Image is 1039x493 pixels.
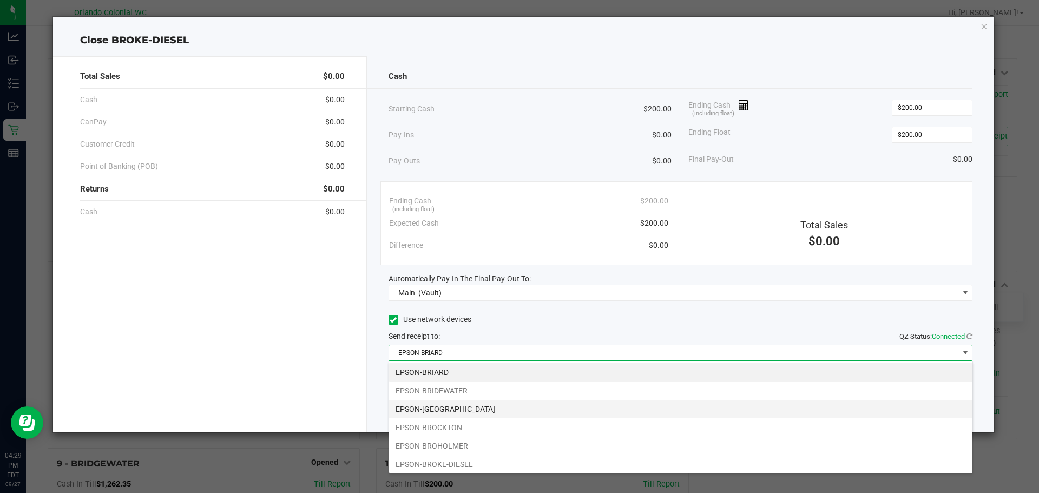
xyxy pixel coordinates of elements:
label: Use network devices [389,314,471,325]
span: $0.00 [325,161,345,172]
span: Difference [389,240,423,251]
span: Total Sales [80,70,120,83]
span: Total Sales [800,219,848,231]
li: EPSON-BRIDEWATER [389,382,972,400]
span: $0.00 [652,155,672,167]
li: EPSON-BROKE-DIESEL [389,455,972,474]
span: Cash [389,70,407,83]
span: $0.00 [323,183,345,195]
iframe: Resource center [11,406,43,439]
span: $0.00 [652,129,672,141]
span: Ending Cash [688,100,749,116]
span: $0.00 [953,154,972,165]
span: Pay-Ins [389,129,414,141]
span: $0.00 [325,94,345,106]
div: Returns [80,178,345,201]
span: Send receipt to: [389,332,440,340]
span: Final Pay-Out [688,154,734,165]
span: QZ Status: [899,332,972,340]
span: $0.00 [808,234,840,248]
span: EPSON-BRIARD [389,345,959,360]
span: Ending Float [688,127,731,143]
span: $0.00 [325,139,345,150]
span: Starting Cash [389,103,435,115]
div: Close BROKE-DIESEL [53,33,995,48]
span: Ending Cash [389,195,431,207]
li: EPSON-BROCKTON [389,418,972,437]
span: (including float) [392,205,435,214]
li: EPSON-[GEOGRAPHIC_DATA] [389,400,972,418]
span: Expected Cash [389,218,439,229]
span: Customer Credit [80,139,135,150]
span: CanPay [80,116,107,128]
span: Automatically Pay-In The Final Pay-Out To: [389,274,531,283]
span: $200.00 [640,218,668,229]
span: $0.00 [649,240,668,251]
span: Main [398,288,415,297]
span: $0.00 [323,70,345,83]
span: (including float) [692,109,734,119]
span: $0.00 [325,116,345,128]
span: Point of Banking (POB) [80,161,158,172]
li: EPSON-BROHOLMER [389,437,972,455]
span: Pay-Outs [389,155,420,167]
span: Cash [80,206,97,218]
span: Cash [80,94,97,106]
span: Connected [932,332,965,340]
span: $200.00 [640,195,668,207]
li: EPSON-BRIARD [389,363,972,382]
span: $0.00 [325,206,345,218]
span: (Vault) [418,288,442,297]
span: $200.00 [643,103,672,115]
